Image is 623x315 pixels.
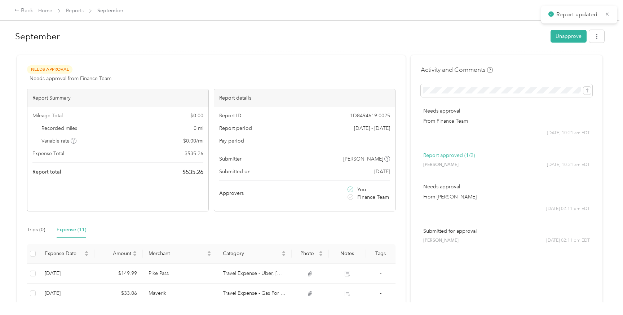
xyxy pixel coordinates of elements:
iframe: Everlance-gr Chat Button Frame [583,275,623,315]
span: caret-down [133,253,137,257]
span: Variable rate [41,137,77,145]
span: caret-up [207,250,211,254]
p: From Finance Team [423,117,590,125]
span: caret-up [133,250,137,254]
td: Travel Expense - Uber, Lyft, Taxi, Bus, Train, Subway, Parking, Tolls (incl Tip) [217,264,291,284]
span: caret-down [319,253,323,257]
div: Report Summary [27,89,208,107]
p: Report updated [556,10,600,19]
span: Finance Team [357,193,389,201]
td: - [366,284,396,303]
span: [DATE] 02:11 pm EDT [546,206,590,212]
span: [PERSON_NAME] [423,162,459,168]
span: $ 535.26 [182,168,203,176]
span: Submitter [219,155,242,163]
span: Expense Total [32,150,64,157]
span: You [357,186,366,193]
span: [PERSON_NAME] [423,237,459,244]
span: 0 mi [194,124,203,132]
p: Needs approval [423,183,590,191]
th: Tags [366,244,396,264]
span: caret-up [84,250,89,254]
span: [DATE] 10:21 am EDT [547,162,590,168]
td: Maverik [143,284,217,303]
h4: Activity and Comments [421,65,493,74]
div: Trips (0) [27,226,45,234]
td: $149.99 [94,264,143,284]
td: $33.06 [94,284,143,303]
a: Home [38,8,52,14]
a: Reports [66,8,84,14]
span: $ 535.26 [185,150,203,157]
span: Needs approval from Finance Team [30,75,111,82]
span: Amount [100,250,131,257]
span: September [97,7,123,14]
th: Category [217,244,291,264]
button: Unapprove [551,30,587,43]
th: Notes [329,244,366,264]
span: [DATE] - [DATE] [354,124,390,132]
div: Report details [214,89,395,107]
span: caret-down [84,253,89,257]
span: caret-up [282,250,286,254]
span: Report ID [219,112,242,119]
td: Pike Pass [143,264,217,284]
td: - [366,264,396,284]
span: Photo [297,250,317,257]
div: Tags [372,250,390,257]
th: Merchant [143,244,217,264]
p: Submitted for approval [423,227,590,235]
th: Photo [292,244,329,264]
span: caret-up [319,250,323,254]
span: Category [223,250,280,257]
th: Amount [94,244,143,264]
span: Approvers [219,189,244,197]
span: caret-down [207,253,211,257]
span: $ 0.00 / mi [183,137,203,145]
th: Expense Date [39,244,95,264]
span: Report period [219,124,252,132]
span: Needs Approval [27,65,72,74]
span: Merchant [149,250,206,257]
p: Needs approval [423,107,590,115]
span: Pay period [219,137,244,145]
span: - [380,290,381,296]
td: Travel Expense - Gas For Rental Or Radeas Vehicle [217,284,291,303]
span: Mileage Total [32,112,63,119]
p: From [PERSON_NAME] [423,193,590,201]
span: Expense Date [45,250,83,257]
div: Back [14,6,33,15]
span: Report total [32,168,61,176]
p: Report approved (1/2) [423,152,590,159]
span: Recorded miles [41,124,77,132]
h1: September [15,28,545,45]
span: [DATE] [374,168,390,175]
span: Submitted on [219,168,251,175]
div: Expense (11) [57,226,86,234]
span: caret-down [282,253,286,257]
td: 9-30-2025 [39,284,95,303]
span: $ 0.00 [190,112,203,119]
td: 10-2-2025 [39,264,95,284]
span: - [380,270,381,276]
span: [DATE] 10:21 am EDT [547,130,590,136]
span: [PERSON_NAME] [343,155,383,163]
span: 1D8494619-0025 [350,112,390,119]
span: [DATE] 02:11 pm EDT [546,237,590,244]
